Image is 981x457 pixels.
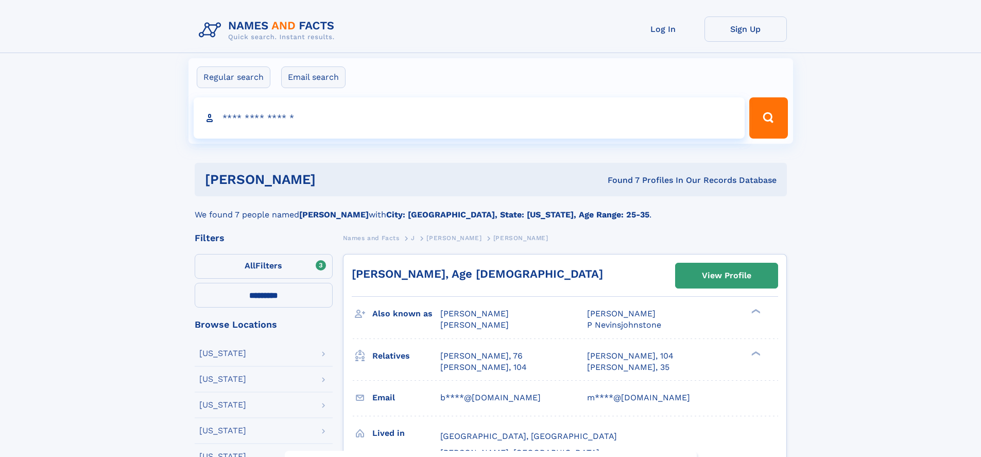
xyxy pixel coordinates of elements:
span: [PERSON_NAME] [440,309,509,318]
h3: Email [372,389,440,407]
a: [PERSON_NAME], 104 [440,362,527,373]
h1: [PERSON_NAME] [205,173,462,186]
label: Filters [195,254,333,279]
h3: Relatives [372,347,440,365]
img: Logo Names and Facts [195,16,343,44]
a: Log In [622,16,704,42]
a: Sign Up [704,16,787,42]
a: Names and Facts [343,231,400,244]
span: [GEOGRAPHIC_DATA], [GEOGRAPHIC_DATA] [440,431,617,441]
div: [US_STATE] [199,401,246,409]
b: City: [GEOGRAPHIC_DATA], State: [US_STATE], Age Range: 25-35 [386,210,649,219]
a: [PERSON_NAME], 35 [587,362,669,373]
span: [PERSON_NAME] [426,234,481,242]
label: Regular search [197,66,270,88]
span: [PERSON_NAME] [587,309,656,318]
span: J [411,234,415,242]
div: View Profile [702,264,751,287]
div: [US_STATE] [199,375,246,383]
input: search input [194,97,745,139]
a: [PERSON_NAME], Age [DEMOGRAPHIC_DATA] [352,267,603,280]
a: [PERSON_NAME] [426,231,481,244]
span: All [245,261,255,270]
a: [PERSON_NAME], 76 [440,350,523,362]
label: Email search [281,66,346,88]
a: J [411,231,415,244]
div: Browse Locations [195,320,333,329]
b: [PERSON_NAME] [299,210,369,219]
div: [US_STATE] [199,349,246,358]
div: We found 7 people named with . [195,196,787,221]
div: Found 7 Profiles In Our Records Database [461,175,777,186]
span: P Nevinsjohnstone [587,320,661,330]
h3: Lived in [372,425,440,442]
a: View Profile [676,263,778,288]
h3: Also known as [372,305,440,323]
a: [PERSON_NAME], 104 [587,350,674,362]
div: ❯ [749,350,761,357]
div: Filters [195,233,333,243]
span: [PERSON_NAME] [493,234,548,242]
span: [PERSON_NAME] [440,320,509,330]
div: ❯ [749,308,761,315]
div: [US_STATE] [199,427,246,435]
button: Search Button [749,97,787,139]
